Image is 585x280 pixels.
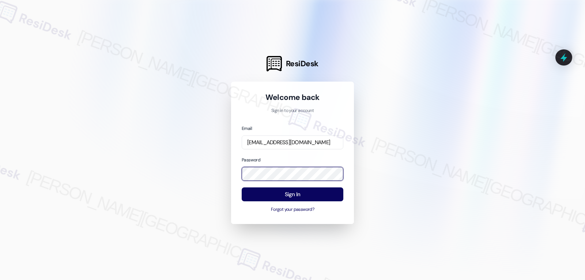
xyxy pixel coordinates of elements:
span: ResiDesk [286,59,318,69]
h1: Welcome back [242,92,343,102]
button: Forgot your password? [242,206,343,213]
input: name@example.com [242,135,343,150]
p: Sign in to your account [242,108,343,114]
img: ResiDesk Logo [267,56,282,71]
label: Password [242,157,260,163]
label: Email [242,126,252,131]
button: Sign In [242,187,343,202]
